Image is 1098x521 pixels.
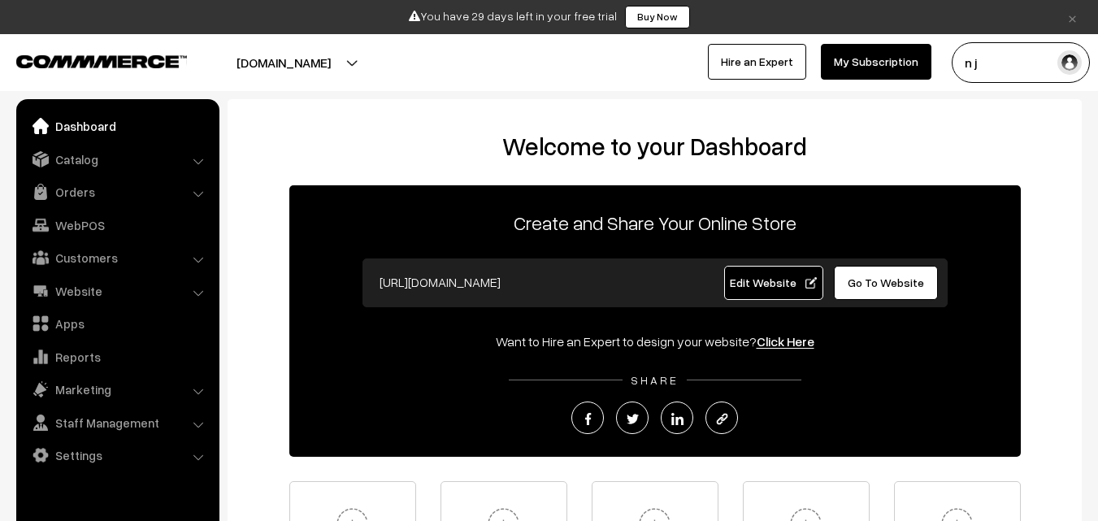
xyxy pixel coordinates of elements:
a: Website [20,276,214,306]
a: × [1061,7,1083,27]
a: Hire an Expert [708,44,806,80]
a: Go To Website [834,266,939,300]
a: Settings [20,441,214,470]
span: Go To Website [848,276,924,289]
a: WebPOS [20,211,214,240]
img: COMMMERCE [16,55,187,67]
a: Buy Now [625,6,690,28]
span: SHARE [623,373,687,387]
a: Staff Management [20,408,214,437]
div: Want to Hire an Expert to design your website? [289,332,1021,351]
span: Edit Website [730,276,817,289]
h2: Welcome to your Dashboard [244,132,1065,161]
a: COMMMERCE [16,50,158,70]
a: Catalog [20,145,214,174]
button: n j [952,42,1090,83]
img: user [1057,50,1082,75]
a: Marketing [20,375,214,404]
a: Edit Website [724,266,823,300]
div: You have 29 days left in your free trial [6,6,1092,28]
a: Apps [20,309,214,338]
a: Dashboard [20,111,214,141]
a: Click Here [757,333,814,350]
a: Customers [20,243,214,272]
p: Create and Share Your Online Store [289,208,1021,237]
a: My Subscription [821,44,931,80]
button: [DOMAIN_NAME] [180,42,388,83]
a: Reports [20,342,214,371]
a: Orders [20,177,214,206]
